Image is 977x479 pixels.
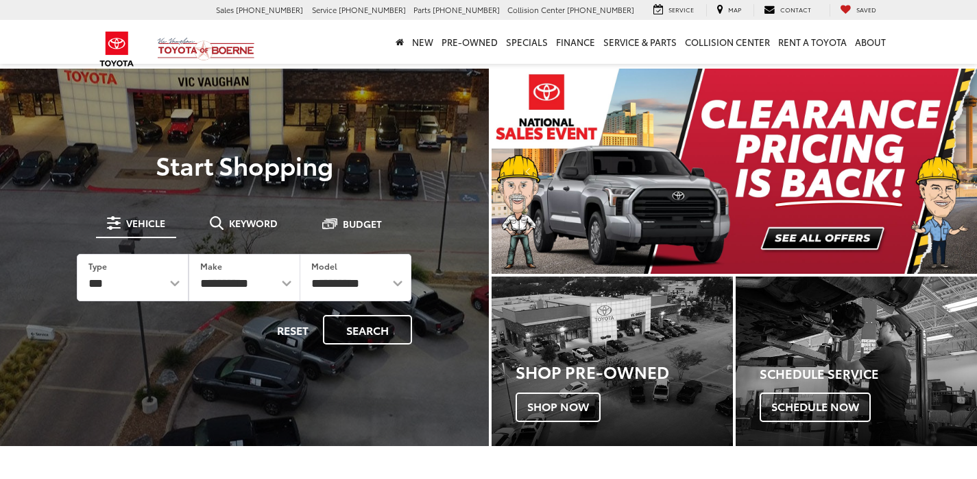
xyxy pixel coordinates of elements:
[668,5,694,14] span: Service
[492,277,733,446] div: Toyota
[339,4,406,15] span: [PHONE_NUMBER]
[760,367,977,381] h4: Schedule Service
[236,4,303,15] span: [PHONE_NUMBER]
[753,4,821,16] a: Contact
[736,277,977,446] div: Toyota
[413,4,431,15] span: Parts
[780,5,811,14] span: Contact
[58,151,431,178] p: Start Shopping
[433,4,500,15] span: [PHONE_NUMBER]
[567,4,634,15] span: [PHONE_NUMBER]
[760,393,871,421] span: Schedule Now
[502,20,552,64] a: Specials
[681,20,774,64] a: Collision Center
[507,4,565,15] span: Collision Center
[856,5,876,14] span: Saved
[774,20,851,64] a: Rent a Toyota
[492,96,564,246] button: Click to view previous picture.
[88,260,107,272] label: Type
[216,4,234,15] span: Sales
[516,362,733,380] h3: Shop Pre-Owned
[157,37,255,61] img: Vic Vaughan Toyota of Boerne
[229,218,278,228] span: Keyword
[312,4,337,15] span: Service
[728,5,741,14] span: Map
[706,4,751,16] a: Map
[552,20,599,64] a: Finance
[643,4,704,16] a: Service
[408,20,437,64] a: New
[516,393,601,421] span: Shop Now
[200,260,222,272] label: Make
[851,20,890,64] a: About
[904,96,977,246] button: Click to view next picture.
[599,20,681,64] a: Service & Parts: Opens in a new tab
[343,219,382,229] span: Budget
[437,20,502,64] a: Pre-Owned
[736,277,977,446] a: Schedule Service Schedule Now
[391,20,408,64] a: Home
[91,27,143,71] img: Toyota
[492,277,733,446] a: Shop Pre-Owned Shop Now
[323,315,412,344] button: Search
[830,4,886,16] a: My Saved Vehicles
[126,218,165,228] span: Vehicle
[311,260,337,272] label: Model
[265,315,320,344] button: Reset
